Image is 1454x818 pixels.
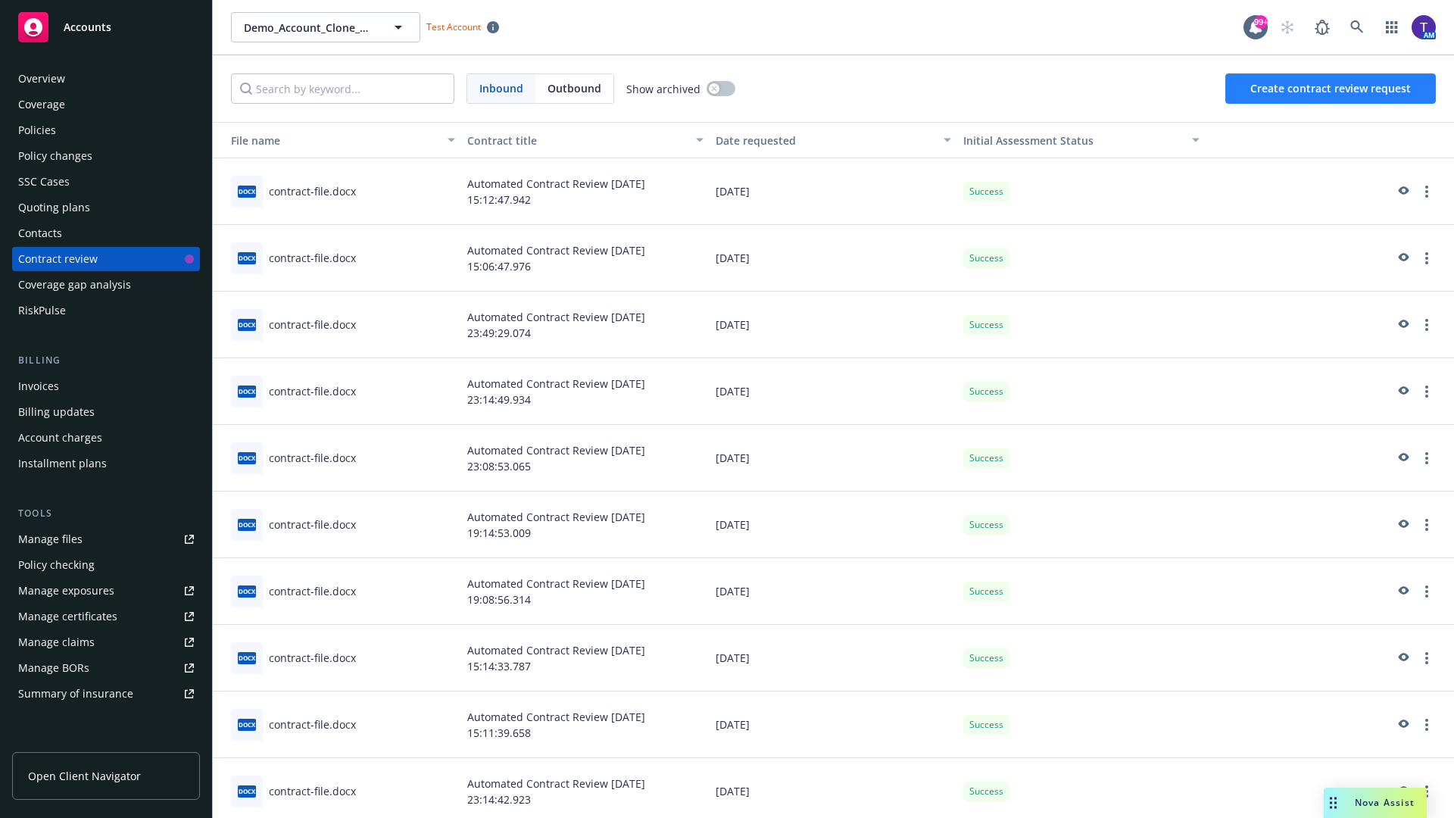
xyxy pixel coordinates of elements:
div: Manage exposures [18,579,114,603]
span: Success [969,785,1003,798]
a: Coverage [12,92,200,117]
span: Success [969,518,1003,532]
span: docx [238,785,256,797]
a: more [1418,316,1436,334]
div: Manage certificates [18,604,117,629]
div: contract-file.docx [269,450,356,466]
button: Date requested [710,122,958,158]
div: [DATE] [710,158,958,225]
span: Open Client Navigator [28,768,141,784]
div: contract-file.docx [269,317,356,333]
span: Success [969,718,1003,732]
span: docx [238,585,256,597]
div: Drag to move [1324,788,1343,818]
a: preview [1393,183,1412,201]
span: Show archived [626,81,700,97]
div: Invoices [18,374,59,398]
div: Account charges [18,426,102,450]
a: RiskPulse [12,298,200,323]
div: [DATE] [710,625,958,692]
span: docx [238,719,256,730]
a: more [1418,582,1436,601]
a: Search [1342,12,1372,42]
div: Automated Contract Review [DATE] 15:11:39.658 [461,692,710,758]
span: Inbound [479,80,523,96]
div: Automated Contract Review [DATE] 23:14:49.934 [461,358,710,425]
span: docx [238,452,256,464]
a: more [1418,183,1436,201]
div: [DATE] [710,558,958,625]
div: contract-file.docx [269,783,356,799]
a: Manage claims [12,630,200,654]
img: photo [1412,15,1436,39]
div: Policies [18,118,56,142]
a: preview [1393,316,1412,334]
div: 99+ [1254,15,1268,29]
a: Overview [12,67,200,91]
a: preview [1393,782,1412,801]
a: Report a Bug [1307,12,1337,42]
div: [DATE] [710,358,958,425]
span: Inbound [467,74,535,103]
a: Switch app [1377,12,1407,42]
a: preview [1393,516,1412,534]
span: Create contract review request [1250,81,1411,95]
span: Success [969,251,1003,265]
a: Manage certificates [12,604,200,629]
span: Initial Assessment Status [963,133,1094,148]
div: Contract review [18,247,98,271]
a: SSC Cases [12,170,200,194]
a: more [1418,249,1436,267]
div: [DATE] [710,292,958,358]
a: more [1418,782,1436,801]
span: docx [238,386,256,397]
div: Summary of insurance [18,682,133,706]
div: Analytics hub [12,736,200,751]
span: Test Account [426,20,481,33]
div: Automated Contract Review [DATE] 15:14:33.787 [461,625,710,692]
div: Manage files [18,527,83,551]
div: SSC Cases [18,170,70,194]
a: preview [1393,449,1412,467]
span: Accounts [64,21,111,33]
a: Manage exposures [12,579,200,603]
span: Success [969,318,1003,332]
div: Contract title [467,133,687,148]
div: Tools [12,506,200,521]
span: Nova Assist [1355,796,1415,809]
span: Outbound [548,80,601,96]
div: Quoting plans [18,195,90,220]
div: Installment plans [18,451,107,476]
a: Invoices [12,374,200,398]
div: Manage BORs [18,656,89,680]
a: preview [1393,716,1412,734]
button: Contract title [461,122,710,158]
a: Quoting plans [12,195,200,220]
div: [DATE] [710,692,958,758]
span: Success [969,185,1003,198]
span: Test Account [420,19,505,35]
div: [DATE] [710,425,958,492]
div: Coverage [18,92,65,117]
span: Demo_Account_Clone_QA_CR_Tests_Prospect [244,20,375,36]
div: Policy changes [18,144,92,168]
a: more [1418,649,1436,667]
div: Coverage gap analysis [18,273,131,297]
div: Policy checking [18,553,95,577]
div: contract-file.docx [269,183,356,199]
div: Overview [18,67,65,91]
div: Automated Contract Review [DATE] 19:14:53.009 [461,492,710,558]
div: Billing updates [18,400,95,424]
button: Nova Assist [1324,788,1427,818]
div: Manage claims [18,630,95,654]
a: Policies [12,118,200,142]
div: Billing [12,353,200,368]
div: contract-file.docx [269,517,356,532]
div: Automated Contract Review [DATE] 19:08:56.314 [461,558,710,625]
a: preview [1393,649,1412,667]
input: Search by keyword... [231,73,454,104]
a: Installment plans [12,451,200,476]
div: Automated Contract Review [DATE] 15:06:47.976 [461,225,710,292]
div: contract-file.docx [269,250,356,266]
